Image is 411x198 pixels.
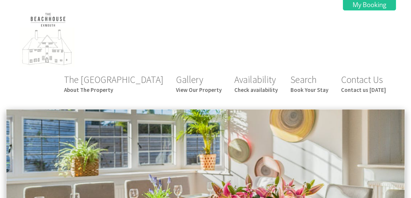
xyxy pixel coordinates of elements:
small: Contact us [DATE] [341,86,386,93]
a: AvailabilityCheck availability [234,74,278,93]
small: About The Property [64,86,163,93]
small: Book Your Stay [290,86,328,93]
small: View Our Property [176,86,222,93]
a: The [GEOGRAPHIC_DATA]About The Property [64,74,163,93]
a: Contact UsContact us [DATE] [341,74,386,93]
a: GalleryView Our Property [176,74,222,93]
small: Check availability [234,86,278,93]
img: The Beach House Exmouth [10,10,85,71]
a: SearchBook Your Stay [290,74,328,93]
